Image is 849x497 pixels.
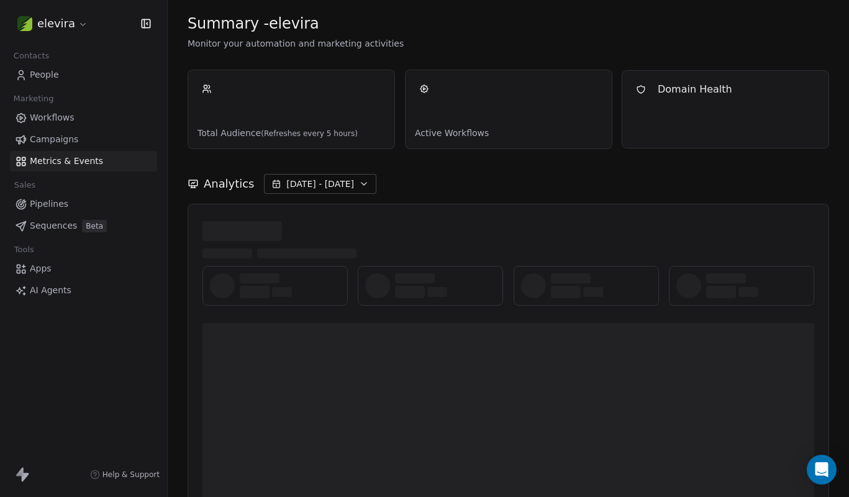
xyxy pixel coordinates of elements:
[9,176,41,194] span: Sales
[30,219,77,232] span: Sequences
[30,262,52,275] span: Apps
[10,194,157,214] a: Pipelines
[10,129,157,150] a: Campaigns
[286,178,354,190] span: [DATE] - [DATE]
[658,82,732,97] span: Domain Health
[10,107,157,128] a: Workflows
[197,127,385,139] span: Total Audience
[30,198,68,211] span: Pipelines
[30,284,71,297] span: AI Agents
[30,155,103,168] span: Metrics & Events
[8,89,59,108] span: Marketing
[188,14,319,33] span: Summary - elevira
[102,470,160,480] span: Help & Support
[10,216,157,236] a: SequencesBeta
[30,111,75,124] span: Workflows
[204,176,254,192] span: Analytics
[15,13,91,34] button: elevira
[415,127,602,139] span: Active Workflows
[37,16,75,32] span: elevira
[261,129,358,138] span: (Refreshes every 5 hours)
[264,174,376,194] button: [DATE] - [DATE]
[82,220,107,232] span: Beta
[188,37,829,50] span: Monitor your automation and marketing activities
[10,151,157,171] a: Metrics & Events
[17,16,32,31] img: Logo-2.png
[9,240,39,259] span: Tools
[90,470,160,480] a: Help & Support
[30,68,59,81] span: People
[30,133,78,146] span: Campaigns
[8,47,55,65] span: Contacts
[10,65,157,85] a: People
[10,280,157,301] a: AI Agents
[10,258,157,279] a: Apps
[807,455,837,485] div: Open Intercom Messenger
